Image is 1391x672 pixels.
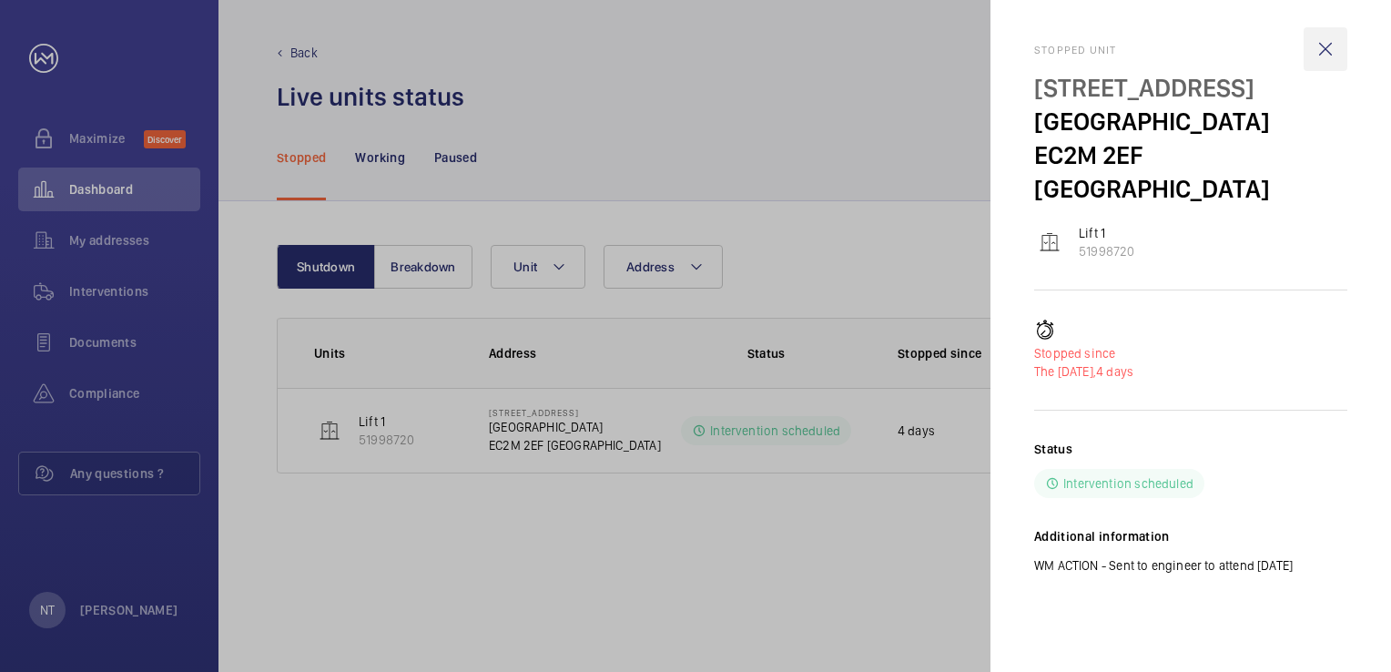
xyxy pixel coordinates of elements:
p: [STREET_ADDRESS] [1034,71,1347,105]
span: The [DATE], [1034,364,1096,379]
p: Lift 1 [1079,224,1134,242]
p: Intervention scheduled [1063,474,1193,493]
p: WM ACTION - Sent to engineer to attend [DATE] [1034,556,1347,575]
h2: Status [1034,440,1072,458]
p: [GEOGRAPHIC_DATA] [1034,105,1347,138]
p: 51998720 [1079,242,1134,260]
p: EC2M 2EF [GEOGRAPHIC_DATA] [1034,138,1347,206]
h2: Stopped unit [1034,44,1347,56]
h2: Additional information [1034,527,1347,545]
p: Stopped since [1034,344,1347,362]
p: 4 days [1034,362,1347,381]
img: elevator.svg [1039,231,1061,253]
